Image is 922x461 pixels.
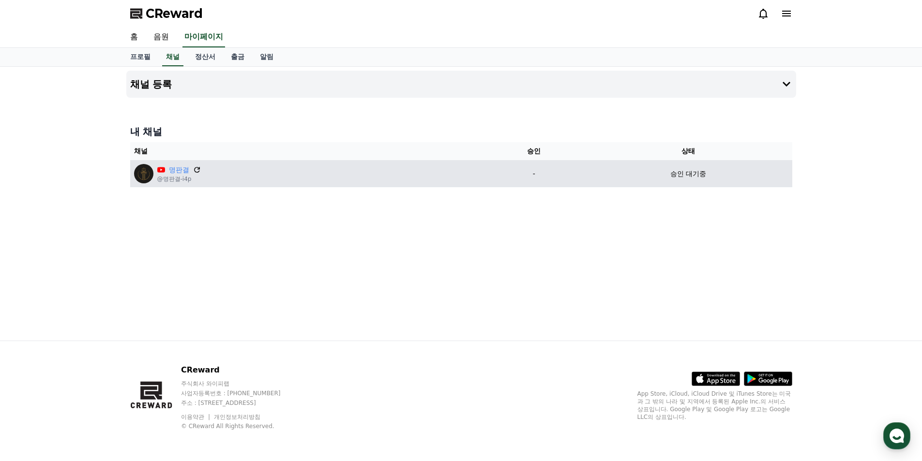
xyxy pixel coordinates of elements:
[146,6,203,21] span: CReward
[637,390,792,421] p: App Store, iCloud, iCloud Drive 및 iTunes Store는 미국과 그 밖의 나라 및 지역에서 등록된 Apple Inc.의 서비스 상표입니다. Goo...
[187,48,223,66] a: 정산서
[181,380,299,387] p: 주식회사 와이피랩
[130,125,792,138] h4: 내 채널
[162,48,183,66] a: 채널
[182,27,225,47] a: 마이페이지
[125,307,186,331] a: 설정
[252,48,281,66] a: 알림
[181,414,212,420] a: 이용약관
[487,169,581,179] p: -
[181,389,299,397] p: 사업자등록번호 : [PHONE_NUMBER]
[157,175,201,183] p: @명판결-i4p
[64,307,125,331] a: 대화
[169,165,189,175] a: 명판결
[223,48,252,66] a: 출금
[214,414,260,420] a: 개인정보처리방침
[30,321,36,329] span: 홈
[130,142,484,160] th: 채널
[134,164,153,183] img: 명판결
[130,6,203,21] a: CReward
[150,321,161,329] span: 설정
[130,79,172,89] h4: 채널 등록
[181,399,299,407] p: 주소 : [STREET_ADDRESS]
[122,27,146,47] a: 홈
[585,142,792,160] th: 상태
[89,322,100,329] span: 대화
[3,307,64,331] a: 홈
[126,71,796,98] button: 채널 등록
[484,142,585,160] th: 승인
[122,48,158,66] a: 프로필
[146,27,177,47] a: 음원
[181,422,299,430] p: © CReward All Rights Reserved.
[670,169,706,179] p: 승인 대기중
[181,364,299,376] p: CReward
